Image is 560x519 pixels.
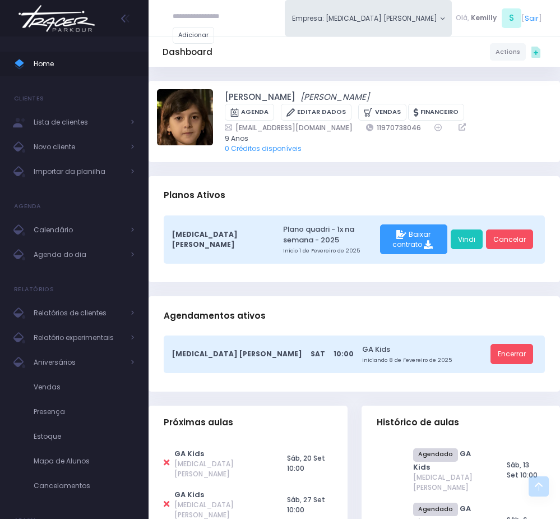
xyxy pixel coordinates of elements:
span: Olá, [456,13,469,23]
a: GA Kids [174,448,204,459]
a: Sair [525,13,539,24]
a: Cancelar [486,229,533,250]
h4: Clientes [14,88,44,110]
span: Home [34,57,135,71]
div: [ ] [452,7,546,30]
span: [MEDICAL_DATA] [PERSON_NAME] [413,472,487,493]
a: 11970738046 [366,122,421,133]
a: [PERSON_NAME] [300,91,369,104]
span: Relatório experimentais [34,330,123,345]
span: Estoque [34,429,135,444]
a: 0 Créditos disponíveis [225,144,302,153]
span: Sáb, 13 Set 10:00 [507,460,538,480]
a: Actions [490,43,526,60]
span: Próximas aulas [164,417,233,428]
span: Lista de clientes [34,115,123,130]
span: 10:00 [334,349,354,359]
h4: Agenda [14,195,41,218]
img: Ana Luisa Bonacio Sevilha [157,89,213,145]
span: Mapa de Alunos [34,454,135,469]
span: S [502,8,521,28]
a: Vindi [451,229,483,250]
span: Sat [311,349,325,359]
span: 9 Anos [225,134,538,144]
a: Adicionar [173,27,214,44]
span: Kemilly [471,13,497,23]
i: [PERSON_NAME] [300,91,369,103]
span: Aniversários [34,355,123,370]
small: Início 1 de Fevereiro de 2025 [283,247,377,255]
a: GA Kids [174,489,204,500]
a: [PERSON_NAME] [225,91,295,104]
a: Editar Dados [281,104,351,121]
span: [MEDICAL_DATA] [PERSON_NAME] [174,459,267,479]
h3: Agendamentos ativos [164,300,266,332]
a: Vendas [358,104,406,121]
a: Agenda [225,104,274,121]
span: Sáb, 20 Set 10:00 [287,453,325,473]
span: [MEDICAL_DATA] [PERSON_NAME] [172,349,302,359]
span: Agendado [413,503,458,516]
span: Histórico de aulas [377,417,459,428]
div: Baixar contrato [380,224,447,255]
a: Plano quadri - 1x na semana - 2025 [283,224,377,246]
span: Relatórios de clientes [34,306,123,320]
span: Sáb, 27 Set 10:00 [287,495,325,515]
span: Agendado [413,448,458,462]
small: Iniciando 8 de Fevereiro de 2025 [362,356,487,364]
span: Presença [34,405,135,419]
span: Cancelamentos [34,479,135,493]
span: Agenda do dia [34,247,123,262]
span: [MEDICAL_DATA] [PERSON_NAME] [172,229,266,250]
h5: Dashboard [163,47,212,57]
span: Calendário [34,223,123,237]
h4: Relatórios [14,278,54,301]
a: GA Kids [362,344,487,355]
span: Importar da planilha [34,164,123,179]
span: Novo cliente [34,140,123,154]
a: Encerrar [490,344,533,364]
h3: Planos Ativos [164,180,225,212]
a: [EMAIL_ADDRESS][DOMAIN_NAME] [225,122,353,133]
a: Financeiro [408,104,464,121]
span: Vendas [34,380,135,394]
